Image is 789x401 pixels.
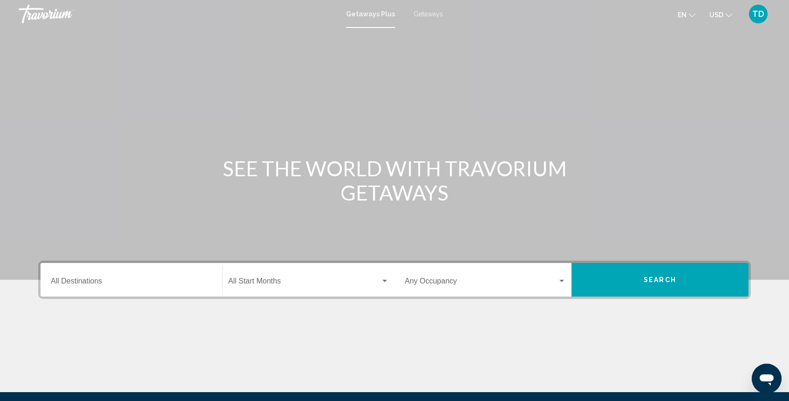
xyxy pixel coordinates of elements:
span: USD [709,11,723,19]
a: Getaways [414,10,443,18]
span: TD [752,9,764,19]
button: Change currency [709,8,732,21]
button: Search [571,263,748,297]
iframe: Button to launch messaging window [752,364,782,394]
a: Travorium [19,5,337,23]
span: en [678,11,687,19]
h1: SEE THE WORLD WITH TRAVORIUM GETAWAYS [220,156,569,205]
button: User Menu [746,4,770,24]
span: Search [644,277,676,284]
div: Search widget [41,263,748,297]
a: Getaways Plus [346,10,395,18]
button: Change language [678,8,695,21]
